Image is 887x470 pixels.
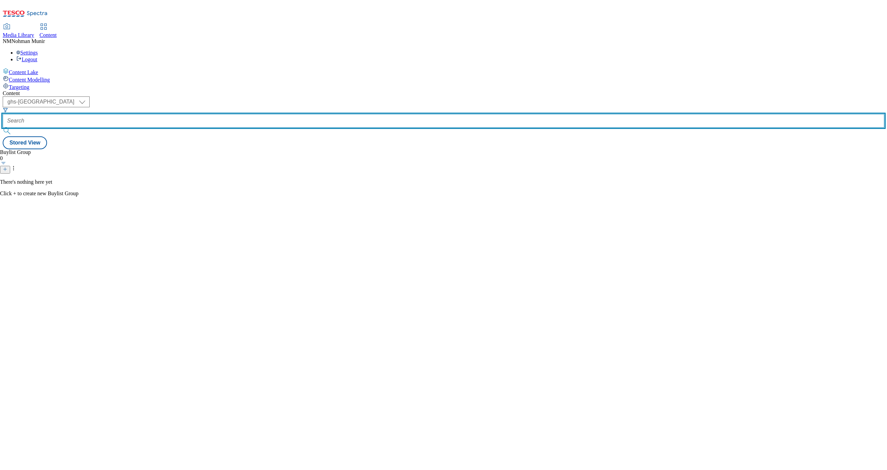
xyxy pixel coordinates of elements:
[9,84,29,90] span: Targeting
[16,50,38,55] a: Settings
[40,24,57,38] a: Content
[9,77,50,83] span: Content Modelling
[3,75,884,83] a: Content Modelling
[3,68,884,75] a: Content Lake
[9,69,38,75] span: Content Lake
[3,107,8,113] svg: Search Filters
[3,24,34,38] a: Media Library
[16,57,37,62] a: Logout
[3,83,884,90] a: Targeting
[3,38,12,44] span: NM
[3,114,884,128] input: Search
[3,136,47,149] button: Stored View
[3,90,884,96] div: Content
[40,32,57,38] span: Content
[12,38,45,44] span: Nohman Munir
[3,32,34,38] span: Media Library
